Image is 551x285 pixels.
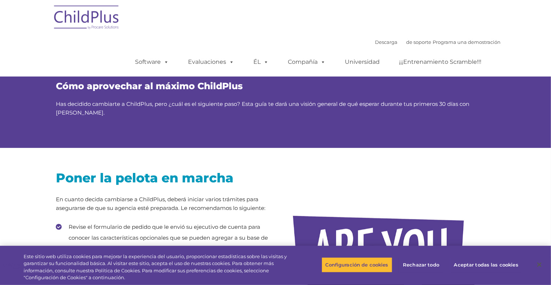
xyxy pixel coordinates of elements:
font: Has decidido cambiarte a ChildPlus, pero ¿cuál es el siguiente paso? Esta guía te dará una visión... [56,100,469,116]
button: Rechazar todo [399,257,444,273]
font: Revise el formulario de pedido que le envió su ejecutivo de cuenta para conocer las característic... [69,223,268,252]
a: Compañía [281,55,333,69]
a: Evaluaciones [181,55,241,69]
font: Este sitio web utiliza cookies para mejorar la experiencia del usuario, proporcionar estadísticas... [24,253,287,281]
font: Universidad [345,58,380,65]
font: ÉL [253,58,261,65]
font: Compañía [288,58,318,65]
font: | [431,39,433,45]
font: Configuración de cookies [326,262,388,268]
font: Poner la pelota en marcha [56,170,233,186]
a: Descarga [375,39,397,45]
font: ¡¡¡Entrenamiento Scramble!!! [399,58,481,65]
button: Configuración de cookies [322,257,392,273]
a: ¡¡¡Entrenamiento Scramble!!! [392,55,489,69]
font: Software [135,58,161,65]
button: Cerca [531,257,547,273]
font: En cuanto decida cambiarse a ChildPlus, deberá iniciar varios trámites para asegurarse de que su ... [56,196,265,211]
a: Programa una demostración [433,39,501,45]
font: Cómo aprovechar al máximo ChildPlus [56,80,243,91]
button: Aceptar todas las cookies [450,257,522,273]
font: Rechazar todo [403,262,439,268]
a: de soporte [406,39,431,45]
img: ChildPlus de Procare Solutions [50,0,123,37]
font: Aceptar todas las cookies [454,262,518,268]
a: Software [128,55,176,69]
a: ÉL [246,55,276,69]
a: Universidad [338,55,387,69]
font: Evaluaciones [188,58,226,65]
